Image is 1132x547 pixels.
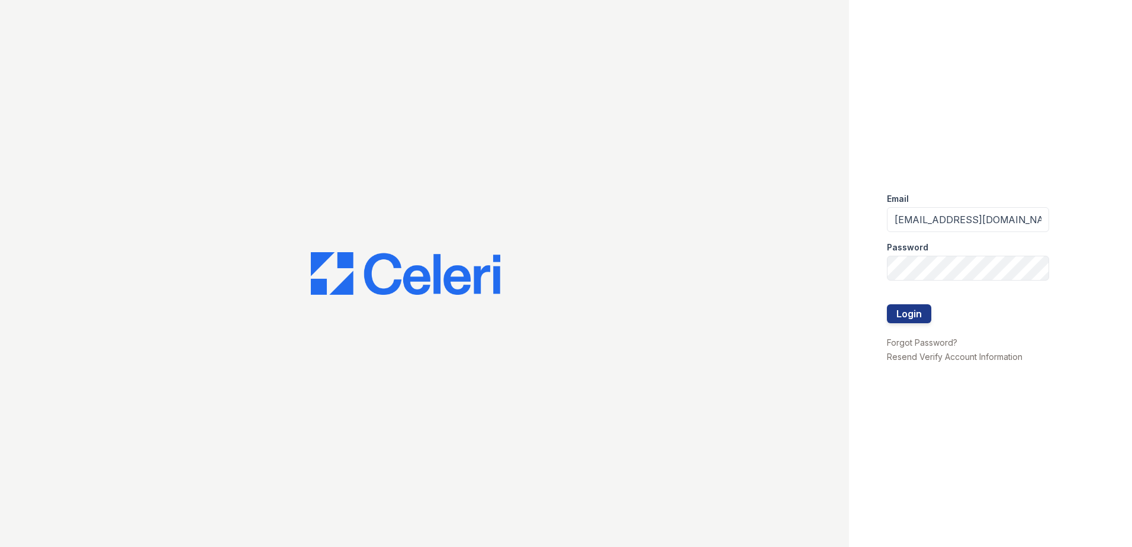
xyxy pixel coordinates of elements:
button: Login [887,304,931,323]
a: Resend Verify Account Information [887,352,1022,362]
label: Password [887,242,928,253]
a: Forgot Password? [887,337,957,347]
label: Email [887,193,909,205]
img: CE_Logo_Blue-a8612792a0a2168367f1c8372b55b34899dd931a85d93a1a3d3e32e68fde9ad4.png [311,252,500,295]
